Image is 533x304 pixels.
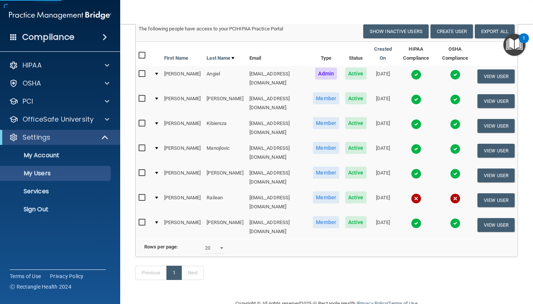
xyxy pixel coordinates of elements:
[50,272,84,280] a: Privacy Policy
[411,119,421,129] img: tick.e7d51cea.svg
[370,190,397,215] td: [DATE]
[23,79,41,88] p: OSHA
[246,165,310,190] td: [EMAIL_ADDRESS][DOMAIN_NAME]
[23,97,33,106] p: PCI
[5,152,107,159] p: My Account
[23,115,94,124] p: OfficeSafe University
[477,169,515,182] button: View User
[373,45,394,63] a: Created On
[450,94,461,105] img: tick.e7d51cea.svg
[22,32,74,42] h4: Compliance
[396,42,436,66] th: HIPAA Compliance
[403,251,524,281] iframe: Drift Widget Chat Controller
[161,66,204,91] td: [PERSON_NAME]
[23,133,50,142] p: Settings
[313,117,339,129] span: Member
[436,42,474,66] th: OSHA Compliance
[345,191,367,203] span: Active
[370,91,397,116] td: [DATE]
[166,266,182,280] a: 1
[139,26,284,32] span: The following people have access to your PCIHIPAA Practice Portal
[411,193,421,204] img: cross.ca9f0e7f.svg
[204,140,246,165] td: Manojlovic
[342,42,370,66] th: Status
[477,144,515,158] button: View User
[10,272,41,280] a: Terms of Use
[161,165,204,190] td: [PERSON_NAME]
[204,190,246,215] td: Railean
[345,117,367,129] span: Active
[23,61,42,70] p: HIPAA
[246,42,310,66] th: Email
[5,206,107,213] p: Sign Out
[363,24,429,38] button: Show Inactive Users
[411,69,421,80] img: tick.e7d51cea.svg
[430,24,473,38] button: Create User
[477,193,515,207] button: View User
[475,24,515,38] a: Export All
[9,61,109,70] a: HIPAA
[370,116,397,140] td: [DATE]
[313,191,339,203] span: Member
[411,144,421,154] img: tick.e7d51cea.svg
[411,169,421,179] img: tick.e7d51cea.svg
[477,218,515,232] button: View User
[345,92,367,104] span: Active
[345,68,367,80] span: Active
[450,218,461,229] img: tick.e7d51cea.svg
[477,69,515,83] button: View User
[9,79,109,88] a: OSHA
[9,97,109,106] a: PCI
[5,170,107,177] p: My Users
[313,92,339,104] span: Member
[450,69,461,80] img: tick.e7d51cea.svg
[246,66,310,91] td: [EMAIL_ADDRESS][DOMAIN_NAME]
[9,8,111,23] img: PMB logo
[345,142,367,154] span: Active
[411,218,421,229] img: tick.e7d51cea.svg
[310,42,342,66] th: Type
[164,54,188,63] a: First Name
[161,215,204,239] td: [PERSON_NAME]
[9,115,109,124] a: OfficeSafe University
[370,215,397,239] td: [DATE]
[135,266,167,280] a: Previous
[181,266,204,280] a: Next
[246,116,310,140] td: [EMAIL_ADDRESS][DOMAIN_NAME]
[204,165,246,190] td: [PERSON_NAME]
[144,244,178,250] b: Rows per page:
[477,94,515,108] button: View User
[411,94,421,105] img: tick.e7d51cea.svg
[161,190,204,215] td: [PERSON_NAME]
[246,215,310,239] td: [EMAIL_ADDRESS][DOMAIN_NAME]
[204,215,246,239] td: [PERSON_NAME]
[246,140,310,165] td: [EMAIL_ADDRESS][DOMAIN_NAME]
[246,190,310,215] td: [EMAIL_ADDRESS][DOMAIN_NAME]
[450,119,461,129] img: tick.e7d51cea.svg
[161,116,204,140] td: [PERSON_NAME]
[204,66,246,91] td: Angiel
[5,188,107,195] p: Services
[313,167,339,179] span: Member
[161,91,204,116] td: [PERSON_NAME]
[450,144,461,154] img: tick.e7d51cea.svg
[313,142,339,154] span: Member
[10,283,71,290] span: Ⓒ Rectangle Health 2024
[345,167,367,179] span: Active
[345,216,367,228] span: Active
[161,140,204,165] td: [PERSON_NAME]
[204,116,246,140] td: Kibiersza
[204,91,246,116] td: [PERSON_NAME]
[207,54,234,63] a: Last Name
[246,91,310,116] td: [EMAIL_ADDRESS][DOMAIN_NAME]
[370,66,397,91] td: [DATE]
[315,68,337,80] span: Admin
[370,140,397,165] td: [DATE]
[9,133,109,142] a: Settings
[313,216,339,228] span: Member
[477,119,515,133] button: View User
[450,169,461,179] img: tick.e7d51cea.svg
[450,193,461,204] img: cross.ca9f0e7f.svg
[370,165,397,190] td: [DATE]
[522,38,525,48] div: 1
